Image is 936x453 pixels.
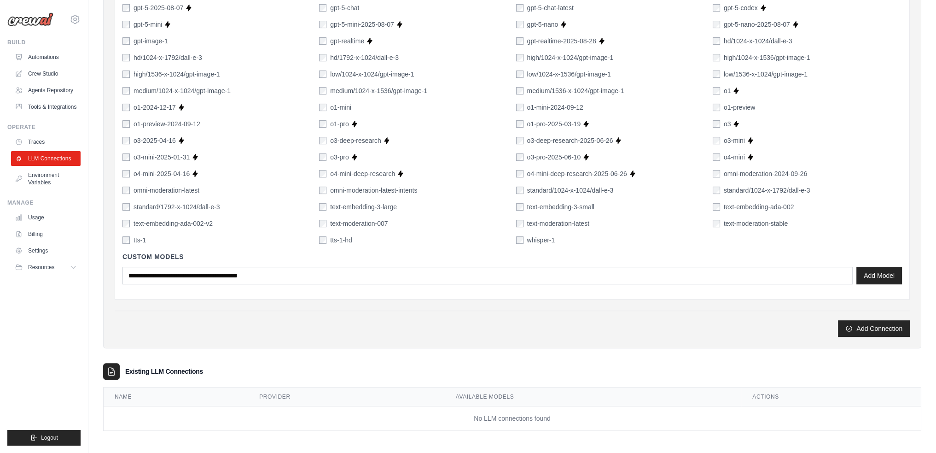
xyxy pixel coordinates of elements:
input: gpt-image-1 [122,37,130,45]
th: Available Models [445,388,742,406]
label: gpt-5-2025-08-07 [134,3,183,12]
input: gpt-5-mini [122,21,130,28]
label: text-embedding-ada-002-v2 [134,219,213,228]
label: hd/1792-x-1024/dall-e-3 [330,53,399,62]
label: gpt-5-chat-latest [527,3,574,12]
button: Add Model [856,267,902,284]
button: Resources [11,260,81,275]
label: o3-mini-2025-01-31 [134,153,190,162]
label: o1-pro [330,119,349,129]
input: o3-2025-04-16 [122,137,130,144]
label: o4-mini-2025-04-16 [134,169,190,178]
label: gpt-realtime [330,36,364,46]
input: medium/1536-x-1024/gpt-image-1 [516,87,523,94]
label: text-embedding-3-small [527,202,594,212]
a: Billing [11,227,81,241]
label: tts-1-hd [330,235,352,245]
span: Resources [28,264,54,271]
a: Usage [11,210,81,225]
a: Agents Repository [11,83,81,98]
input: gpt-5-nano-2025-08-07 [713,21,720,28]
input: gpt-5-2025-08-07 [122,4,130,12]
label: gpt-5-mini-2025-08-07 [330,20,394,29]
label: high/1536-x-1024/gpt-image-1 [134,70,220,79]
div: Operate [7,124,81,131]
label: o4-mini [724,153,745,162]
label: gpt-5-chat [330,3,359,12]
a: Tools & Integrations [11,100,81,114]
input: o3-deep-research-2025-06-26 [516,137,523,144]
input: o3-mini [713,137,720,144]
label: standard/1024-x-1024/dall-e-3 [527,186,614,195]
input: o4-mini-2025-04-16 [122,170,130,177]
td: No LLM connections found [104,406,921,431]
label: omni-moderation-latest [134,186,199,195]
input: standard/1792-x-1024/dall-e-3 [122,203,130,211]
label: low/1024-x-1024/gpt-image-1 [330,70,414,79]
label: text-moderation-007 [330,219,388,228]
input: o1-pro-2025-03-19 [516,120,523,128]
input: hd/1792-x-1024/dall-e-3 [319,54,326,61]
label: text-moderation-stable [724,219,788,228]
label: omni-moderation-latest-intents [330,186,417,195]
th: Name [104,388,248,406]
span: Logout [41,434,58,441]
label: o1 [724,86,731,95]
input: text-embedding-3-large [319,203,326,211]
input: tts-1 [122,236,130,244]
input: medium/1024-x-1024/gpt-image-1 [122,87,130,94]
input: gpt-5-nano [516,21,523,28]
input: low/1536-x-1024/gpt-image-1 [713,71,720,78]
input: omni-moderation-latest-intents [319,187,326,194]
a: LLM Connections [11,151,81,166]
label: gpt-5-codex [724,3,758,12]
a: Settings [11,243,81,258]
label: medium/1024-x-1024/gpt-image-1 [134,86,231,95]
a: Automations [11,50,81,65]
input: o1-pro [319,120,326,128]
a: Environment Variables [11,168,81,190]
input: gpt-realtime-2025-08-28 [516,37,523,45]
input: high/1024-x-1536/gpt-image-1 [713,54,720,61]
label: o1-mini [330,103,351,112]
label: o3-mini [724,136,745,145]
input: medium/1024-x-1536/gpt-image-1 [319,87,326,94]
label: tts-1 [134,235,146,245]
input: text-moderation-latest [516,220,523,227]
label: gpt-5-nano-2025-08-07 [724,20,790,29]
h3: Existing LLM Connections [125,367,203,376]
input: o1-preview [713,104,720,111]
input: hd/1024-x-1792/dall-e-3 [122,54,130,61]
th: Provider [248,388,444,406]
input: o3-mini-2025-01-31 [122,153,130,161]
img: Logo [7,12,53,26]
input: gpt-5-codex [713,4,720,12]
input: o1-mini-2024-09-12 [516,104,523,111]
label: medium/1536-x-1024/gpt-image-1 [527,86,624,95]
label: gpt-5-mini [134,20,162,29]
label: high/1024-x-1536/gpt-image-1 [724,53,810,62]
label: low/1024-x-1536/gpt-image-1 [527,70,611,79]
label: standard/1792-x-1024/dall-e-3 [134,202,220,212]
input: gpt-5-mini-2025-08-07 [319,21,326,28]
input: o3-pro [319,153,326,161]
label: hd/1024-x-1024/dall-e-3 [724,36,792,46]
label: o1-mini-2024-09-12 [527,103,583,112]
input: whisper-1 [516,236,523,244]
label: gpt-realtime-2025-08-28 [527,36,596,46]
label: hd/1024-x-1792/dall-e-3 [134,53,202,62]
input: gpt-realtime [319,37,326,45]
label: o1-pro-2025-03-19 [527,119,581,129]
label: high/1024-x-1024/gpt-image-1 [527,53,614,62]
input: low/1024-x-1024/gpt-image-1 [319,71,326,78]
a: Crew Studio [11,66,81,81]
label: whisper-1 [527,235,555,245]
label: text-embedding-3-large [330,202,397,212]
label: standard/1024-x-1792/dall-e-3 [724,186,810,195]
input: o4-mini [713,153,720,161]
button: Add Connection [838,320,910,337]
input: o3-deep-research [319,137,326,144]
h4: Custom Models [122,252,902,261]
label: text-moderation-latest [527,219,589,228]
label: o3-pro [330,153,349,162]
